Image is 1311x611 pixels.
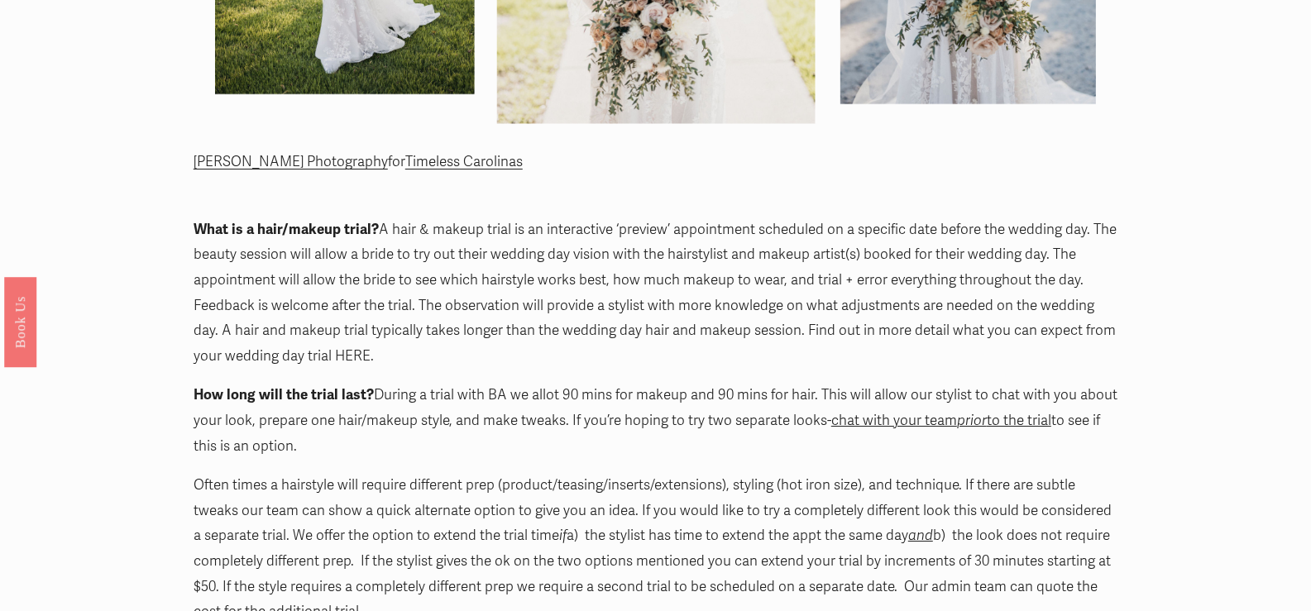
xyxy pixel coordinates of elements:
[194,150,1117,175] p: for
[194,221,379,238] strong: What is a hair/makeup trial?
[194,217,1117,370] p: A hair & makeup trial is an interactive ‘preview’ appointment scheduled on a specific date before...
[194,383,1117,459] p: During a trial with BA we allot 90 mins for makeup and 90 mins for hair. This will allow our styl...
[908,527,933,544] em: and
[957,412,987,429] em: prior
[4,276,36,366] a: Book Us
[831,412,1051,429] span: chat with your team to the trial
[559,527,567,544] em: if
[194,386,374,403] strong: How long will the trial last?
[194,153,388,170] a: [PERSON_NAME] Photography
[405,153,523,170] a: Timeless Carolinas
